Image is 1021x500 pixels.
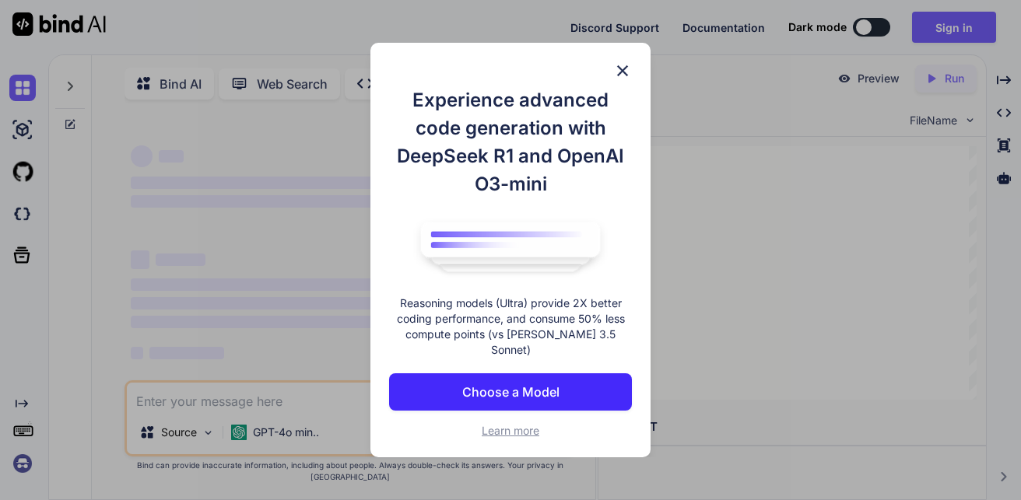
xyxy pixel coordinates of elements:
[409,214,612,281] img: bind logo
[389,295,633,358] p: Reasoning models (Ultra) provide 2X better coding performance, and consume 50% less compute point...
[389,86,633,198] h1: Experience advanced code generation with DeepSeek R1 and OpenAI O3-mini
[482,424,539,437] span: Learn more
[613,61,632,80] img: close
[389,373,633,411] button: Choose a Model
[462,383,560,401] p: Choose a Model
